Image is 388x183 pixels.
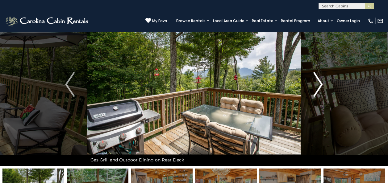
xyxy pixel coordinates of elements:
button: Next [301,3,335,166]
a: Local Area Guide [210,17,248,25]
div: Gas Grill and Outdoor Dining on Rear Deck [87,154,301,166]
img: arrow [313,72,323,97]
a: About [315,17,332,25]
a: Real Estate [249,17,277,25]
a: Rental Program [278,17,313,25]
img: arrow [65,72,74,97]
a: Browse Rentals [173,17,209,25]
a: My Favs [145,18,167,24]
img: mail-regular-white.png [377,18,383,24]
img: White-1-2.png [5,15,90,27]
button: Previous [52,3,87,166]
img: phone-regular-white.png [368,18,374,24]
a: Owner Login [334,17,363,25]
span: My Favs [152,18,167,24]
